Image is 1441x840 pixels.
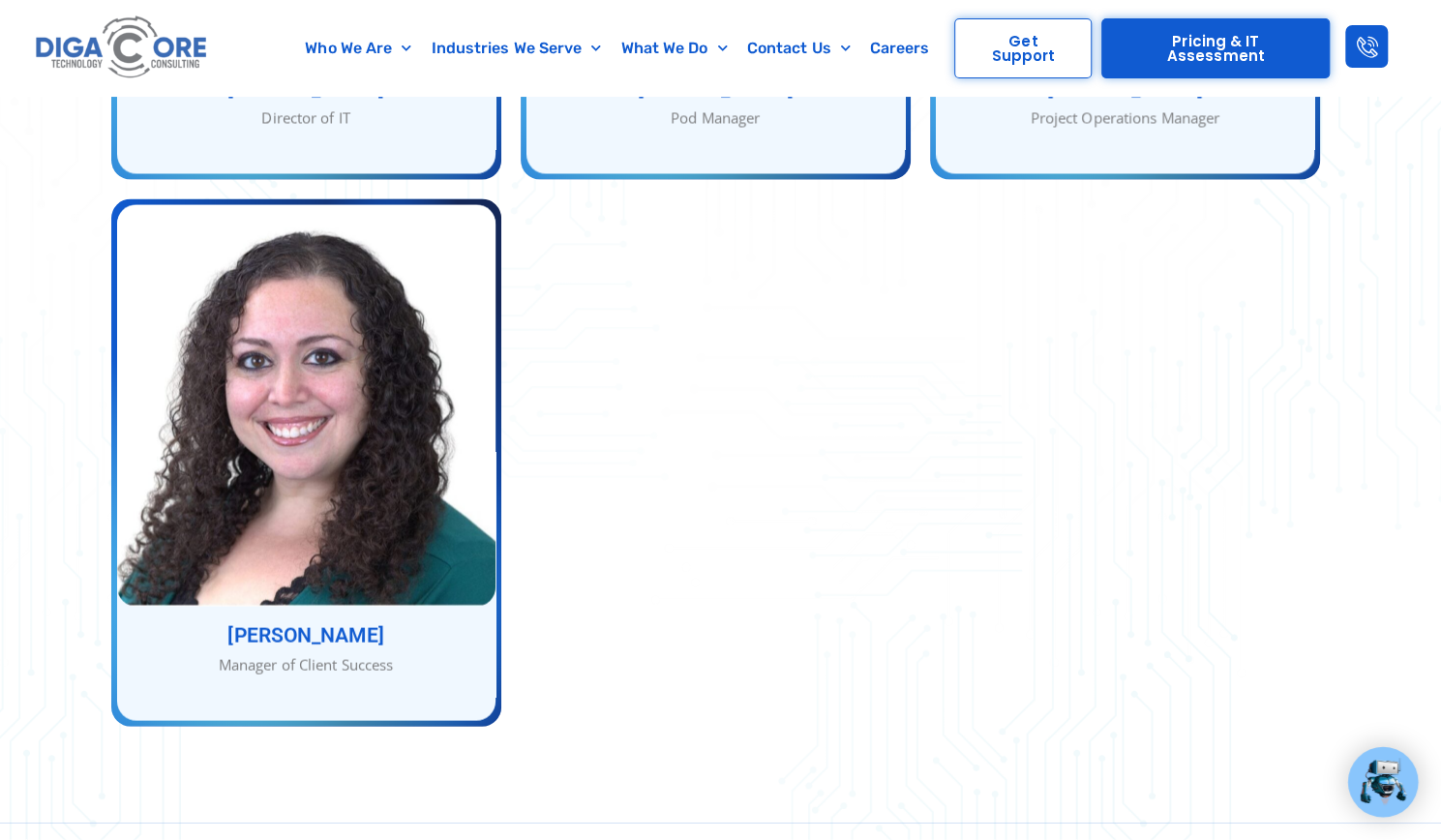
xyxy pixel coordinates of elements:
div: Director of IT [117,107,495,130]
a: Who We Are [295,26,421,71]
h3: [PERSON_NAME] [936,79,1314,100]
a: Industries We Serve [421,26,611,71]
img: Julie Kreuter - Manager of Client Success [117,205,495,608]
h3: [PERSON_NAME] [526,79,905,100]
a: Get Support [954,18,1092,78]
span: Pricing & IT Assessment [1122,34,1309,63]
nav: Menu [289,26,945,71]
div: Project Operations Manager [936,107,1314,130]
span: Get Support [975,34,1071,63]
img: Digacore logo 1 [31,10,213,86]
div: Manager of Client Success [117,654,495,676]
a: Pricing & IT Assessment [1101,18,1330,78]
a: What We Do [611,26,736,71]
h3: [PERSON_NAME] [117,626,495,646]
a: Careers [860,26,940,71]
h3: [PERSON_NAME] [117,79,495,100]
div: Pod Manager [526,107,905,130]
a: Contact Us [737,26,860,71]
